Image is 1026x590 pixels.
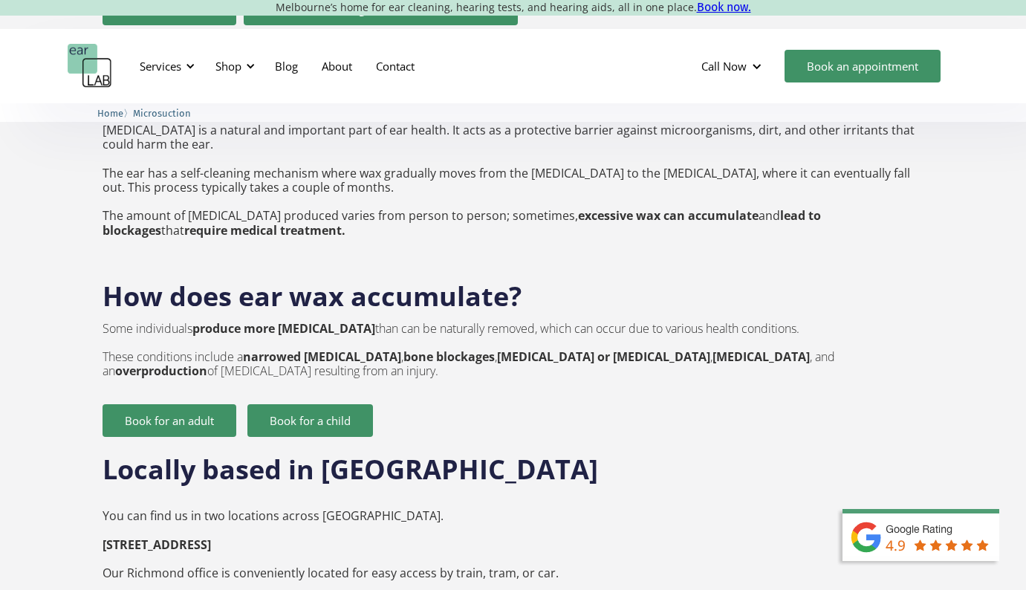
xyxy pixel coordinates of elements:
[184,222,345,239] strong: require medical treatment.
[243,349,401,365] strong: narrowed [MEDICAL_DATA]
[140,59,181,74] div: Services
[497,349,710,365] strong: [MEDICAL_DATA] or [MEDICAL_DATA]
[68,44,112,88] a: home
[103,322,923,379] p: Some individuals than can be naturally removed, which can occur due to various health conditions....
[403,349,495,365] strong: bone blockages
[103,437,923,487] h2: Locally based in [GEOGRAPHIC_DATA]
[192,320,375,337] strong: produce more [MEDICAL_DATA]
[207,44,259,88] div: Shop
[115,363,207,379] strong: overproduction
[97,108,123,119] span: Home
[103,207,821,238] strong: lead to blockages
[712,349,810,365] strong: [MEDICAL_DATA]
[133,106,191,120] a: Microsuction
[103,404,236,437] a: Book for an adult
[689,44,777,88] div: Call Now
[701,59,747,74] div: Call Now
[97,106,123,120] a: Home
[263,45,310,88] a: Blog
[97,106,133,121] li: 〉
[103,264,923,314] h2: How does ear wax accumulate?
[133,108,191,119] span: Microsuction
[103,123,923,238] p: [MEDICAL_DATA] is a natural and important part of ear health. It acts as a protective barrier aga...
[215,59,241,74] div: Shop
[103,536,211,553] strong: [STREET_ADDRESS] ‍
[578,207,759,224] strong: excessive wax can accumulate
[131,44,199,88] div: Services
[785,50,941,82] a: Book an appointment
[247,404,373,437] a: Book for a child
[364,45,426,88] a: Contact
[310,45,364,88] a: About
